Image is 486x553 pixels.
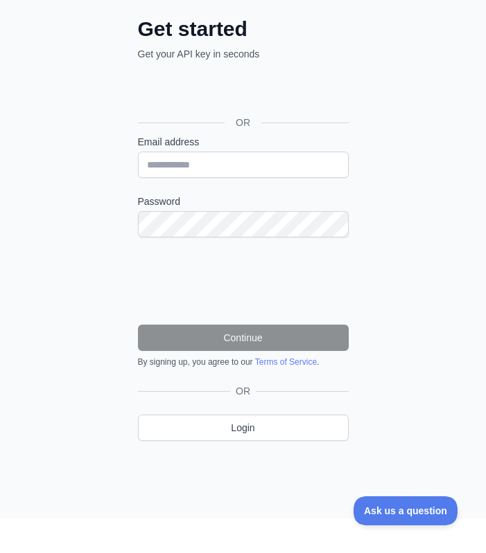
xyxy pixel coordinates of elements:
[138,325,349,351] button: Continue
[255,357,317,367] a: Terms of Service
[225,116,261,129] span: OR
[138,415,349,441] a: Login
[230,384,256,398] span: OR
[354,496,458,525] iframe: Toggle Customer Support
[131,76,353,107] iframe: Sign in with Google Button
[138,254,349,308] iframe: reCAPTCHA
[138,17,349,42] h2: Get started
[138,356,349,368] div: By signing up, you agree to our .
[138,194,349,208] label: Password
[138,47,349,61] p: Get your API key in seconds
[138,135,349,149] label: Email address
